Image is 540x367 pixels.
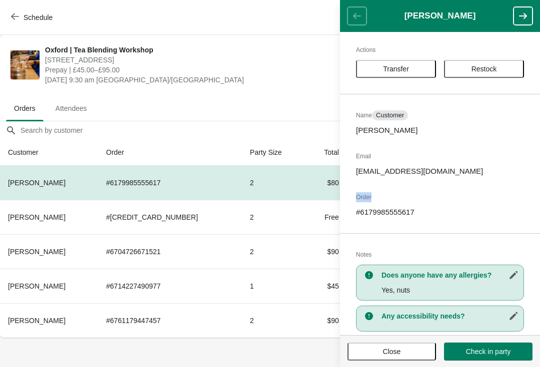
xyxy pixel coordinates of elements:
span: Check in party [466,348,510,356]
span: Schedule [23,13,52,21]
span: [PERSON_NAME] [8,179,65,187]
span: Attendees [47,99,95,117]
button: Schedule [5,8,60,26]
img: Oxford | Tea Blending Workshop [10,50,39,79]
button: Close [347,343,436,361]
span: Orders [6,99,43,117]
td: 1 [242,269,306,303]
td: 2 [242,234,306,269]
span: Prepay | £45.00–£95.00 [45,65,351,75]
button: Check in party [444,343,532,361]
th: Party Size [242,139,306,166]
td: 2 [242,303,306,338]
h2: Order [356,192,524,202]
th: Total [306,139,347,166]
span: Oxford | Tea Blending Workshop [45,45,351,55]
span: [STREET_ADDRESS] [45,55,351,65]
td: $80 [306,166,347,200]
th: Order [98,139,242,166]
span: Restock [471,65,497,73]
td: 2 [242,166,306,200]
span: Customer [376,111,404,119]
h2: Notes [356,250,524,260]
span: Transfer [383,65,409,73]
td: # 6179985555617 [98,166,242,200]
h2: Actions [356,45,524,55]
p: # 6179985555617 [356,207,524,217]
button: Restock [444,60,524,78]
span: [PERSON_NAME] [8,317,65,325]
h3: Does anyone have any allergies? [381,270,518,280]
td: 2 [242,200,306,234]
td: Free [306,200,347,234]
input: Search by customer [20,121,540,139]
td: $90 [306,303,347,338]
h2: Email [356,151,524,161]
p: Yes, nuts [381,285,518,295]
td: $45 [306,269,347,303]
td: # [CREDIT_CARD_NUMBER] [98,200,242,234]
td: # 6714227490977 [98,269,242,303]
td: # 6761179447457 [98,303,242,338]
td: # 6704726671521 [98,234,242,269]
span: [PERSON_NAME] [8,282,65,290]
span: [PERSON_NAME] [8,213,65,221]
span: Close [383,348,401,356]
span: [PERSON_NAME] [8,248,65,256]
h3: Any accessibility needs? [381,311,518,321]
h1: [PERSON_NAME] [366,11,513,21]
span: [DATE] 9:30 am [GEOGRAPHIC_DATA]/[GEOGRAPHIC_DATA] [45,75,351,85]
button: Transfer [356,60,436,78]
p: [EMAIL_ADDRESS][DOMAIN_NAME] [356,166,524,176]
p: [PERSON_NAME] [356,125,524,135]
td: $90 [306,234,347,269]
h2: Name [356,110,524,120]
